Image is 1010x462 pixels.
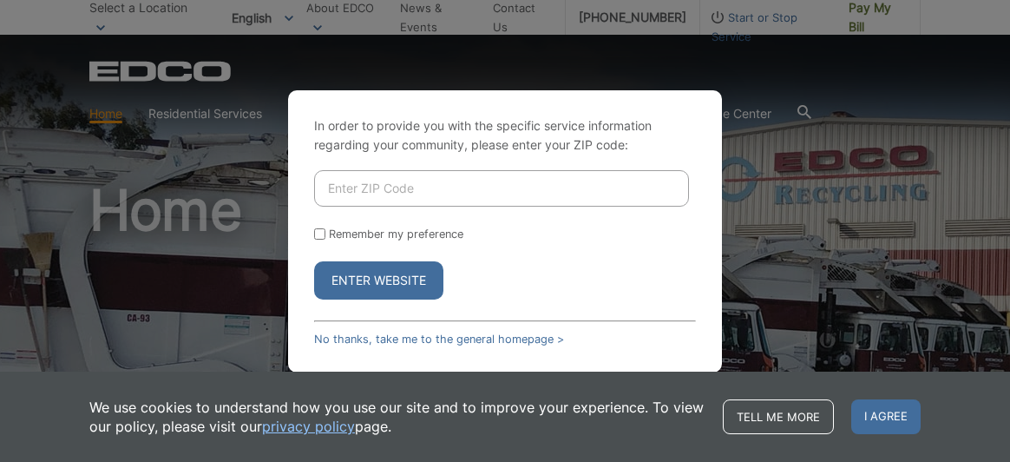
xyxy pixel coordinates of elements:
[314,170,689,207] input: Enter ZIP Code
[314,333,564,346] a: No thanks, take me to the general homepage >
[723,399,834,434] a: Tell me more
[329,228,463,241] label: Remember my preference
[851,399,921,434] span: I agree
[89,398,705,436] p: We use cookies to understand how you use our site and to improve your experience. To view our pol...
[262,417,355,436] a: privacy policy
[314,116,696,155] p: In order to provide you with the specific service information regarding your community, please en...
[314,261,443,300] button: Enter Website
